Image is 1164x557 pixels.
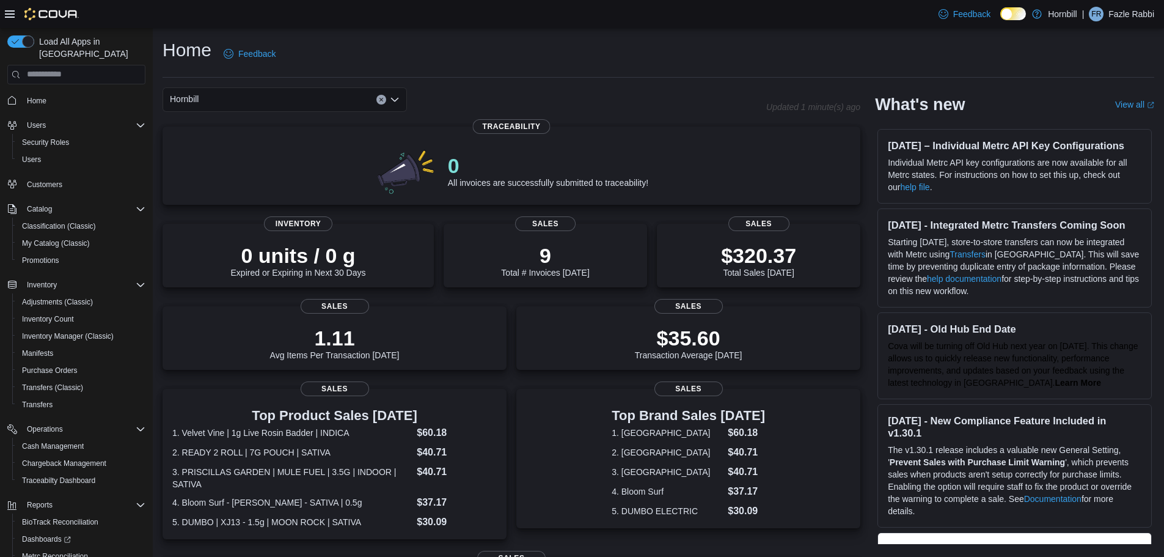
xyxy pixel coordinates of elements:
[654,382,723,396] span: Sales
[417,515,497,529] dd: $30.09
[1089,7,1104,21] div: Fazle Rabbi
[17,380,145,395] span: Transfers (Classic)
[17,329,119,344] a: Inventory Manager (Classic)
[417,426,497,440] dd: $60.18
[17,515,103,529] a: BioTrack Reconciliation
[219,42,280,66] a: Feedback
[17,473,145,488] span: Traceabilty Dashboard
[12,396,150,413] button: Transfers
[22,256,59,265] span: Promotions
[888,219,1141,231] h3: [DATE] - Integrated Metrc Transfers Coming Soon
[22,383,83,393] span: Transfers (Classic)
[17,236,95,251] a: My Catalog (Classic)
[1048,7,1077,21] p: Hornbill
[22,422,145,437] span: Operations
[172,427,412,439] dt: 1. Velvet Vine | 1g Live Rosin Badder | INDICA
[17,295,98,309] a: Adjustments (Classic)
[900,182,929,192] a: help file
[17,532,145,547] span: Dashboards
[612,485,723,498] dt: 4. Bloom Surf
[27,424,63,434] span: Operations
[12,438,150,455] button: Cash Management
[17,532,76,547] a: Dashboards
[501,243,589,278] div: Total # Invoices [DATE]
[22,400,53,410] span: Transfers
[22,349,53,358] span: Manifests
[927,274,1001,284] a: help documentation
[612,446,723,459] dt: 2. [GEOGRAPHIC_DATA]
[12,235,150,252] button: My Catalog (Classic)
[34,35,145,60] span: Load All Apps in [GEOGRAPHIC_DATA]
[301,299,369,314] span: Sales
[172,408,497,423] h3: Top Product Sales [DATE]
[27,180,62,190] span: Customers
[17,219,145,234] span: Classification (Classic)
[2,92,150,109] button: Home
[22,118,51,133] button: Users
[17,236,145,251] span: My Catalog (Classic)
[417,445,497,460] dd: $40.71
[17,312,145,326] span: Inventory Count
[22,238,90,248] span: My Catalog (Classic)
[2,421,150,438] button: Operations
[1147,101,1154,109] svg: External link
[1108,7,1154,21] p: Fazle Rabbi
[172,516,412,528] dt: 5. DUMBO | XJ13 - 1.5g | MOON ROCK | SATIVA
[12,134,150,151] button: Security Roles
[728,504,765,518] dd: $30.09
[728,445,765,460] dd: $40.71
[12,455,150,472] button: Chargeback Management
[888,341,1138,388] span: Cova will be turning off Old Hub next year on [DATE]. This change allows us to quickly release ne...
[17,253,64,268] a: Promotions
[12,293,150,311] button: Adjustments (Classic)
[17,312,79,326] a: Inventory Count
[1055,378,1101,388] strong: Learn More
[888,444,1141,517] p: The v1.30.1 release includes a valuable new General Setting, ' ', which prevents sales when produ...
[22,366,78,375] span: Purchase Orders
[17,152,46,167] a: Users
[12,379,150,396] button: Transfers (Classic)
[654,299,723,314] span: Sales
[17,135,74,150] a: Security Roles
[22,297,93,307] span: Adjustments (Classic)
[17,456,145,471] span: Chargeback Management
[12,252,150,269] button: Promotions
[172,466,412,490] dt: 3. PRISCILLAS GARDEN | MULE FUEL | 3.5G | INDOOR | SATIVA
[1091,7,1101,21] span: FR
[24,8,79,20] img: Cova
[2,496,150,514] button: Reports
[1024,494,1082,504] a: Documentation
[12,514,150,531] button: BioTrack Reconciliation
[22,155,41,164] span: Users
[172,446,412,459] dt: 2. READY 2 ROLL | 7G POUCH | SATIVA
[728,465,765,479] dd: $40.71
[12,472,150,489] button: Traceabilty Dashboard
[17,363,82,378] a: Purchase Orders
[22,422,68,437] button: Operations
[934,2,995,26] a: Feedback
[17,473,100,488] a: Traceabilty Dashboard
[301,382,369,396] span: Sales
[888,139,1141,152] h3: [DATE] – Individual Metrc API Key Configurations
[17,295,145,309] span: Adjustments (Classic)
[417,495,497,510] dd: $37.17
[22,517,98,527] span: BioTrack Reconciliation
[27,96,46,106] span: Home
[22,498,57,512] button: Reports
[728,426,765,440] dd: $60.18
[270,326,400,360] div: Avg Items Per Transaction [DATE]
[1082,7,1085,21] p: |
[612,408,765,423] h3: Top Brand Sales [DATE]
[27,500,53,510] span: Reports
[1115,100,1154,109] a: View allExternal link
[515,216,576,231] span: Sales
[888,323,1141,335] h3: [DATE] - Old Hub End Date
[728,216,789,231] span: Sales
[12,151,150,168] button: Users
[890,457,1065,467] strong: Prevent Sales with Purchase Limit Warning
[17,380,88,395] a: Transfers (Classic)
[231,243,366,268] p: 0 units / 0 g
[721,243,796,278] div: Total Sales [DATE]
[635,326,742,350] p: $35.60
